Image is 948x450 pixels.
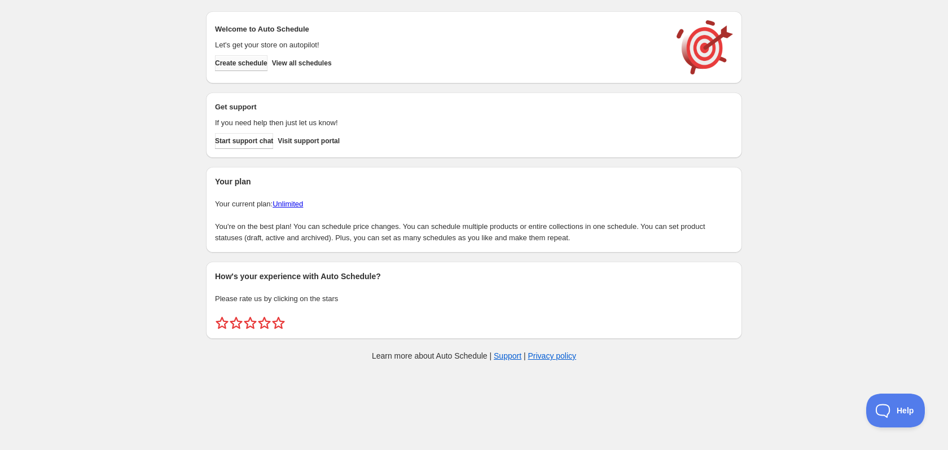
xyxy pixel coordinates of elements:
a: Privacy policy [528,351,577,360]
span: Visit support portal [278,136,340,145]
h2: How's your experience with Auto Schedule? [215,271,733,282]
a: Unlimited [273,200,303,208]
button: Create schedule [215,55,267,71]
a: Visit support portal [278,133,340,149]
h2: Get support [215,102,665,113]
p: If you need help then just let us know! [215,117,665,129]
p: Learn more about Auto Schedule | | [372,350,576,361]
p: Let's get your store on autopilot! [215,39,665,51]
a: Support [494,351,521,360]
p: Your current plan: [215,198,733,210]
h2: Welcome to Auto Schedule [215,24,665,35]
a: Start support chat [215,133,273,149]
p: You're on the best plan! You can schedule price changes. You can schedule multiple products or en... [215,221,733,244]
button: View all schedules [272,55,332,71]
span: Start support chat [215,136,273,145]
iframe: Toggle Customer Support [866,394,925,427]
h2: Your plan [215,176,733,187]
span: Create schedule [215,59,267,68]
p: Please rate us by clicking on the stars [215,293,733,305]
span: View all schedules [272,59,332,68]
